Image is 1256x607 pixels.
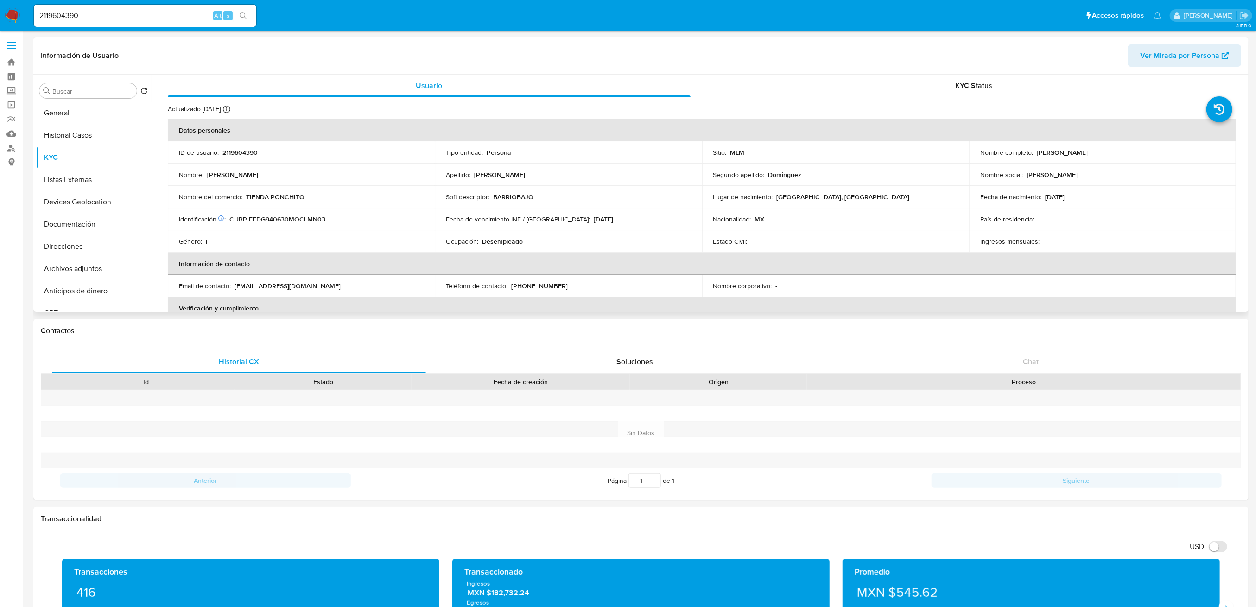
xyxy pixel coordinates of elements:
p: [PERSON_NAME] [1027,171,1078,179]
p: Género : [179,237,202,246]
p: [GEOGRAPHIC_DATA], [GEOGRAPHIC_DATA] [777,193,910,201]
button: Listas Externas [36,169,152,191]
span: KYC Status [955,80,992,91]
button: Devices Geolocation [36,191,152,213]
p: Nombre completo : [980,148,1033,157]
p: Nombre corporativo : [713,282,772,290]
p: Dominguez [768,171,802,179]
th: Información de contacto [168,253,1236,275]
input: Buscar [52,87,133,95]
p: MX [755,215,765,223]
p: - [751,237,753,246]
p: [PERSON_NAME] [1037,148,1088,157]
button: Anticipos de dinero [36,280,152,302]
p: Nombre social : [980,171,1023,179]
h1: Transaccionalidad [41,514,1241,524]
h1: Contactos [41,326,1241,335]
p: País de residencia : [980,215,1034,223]
a: Notificaciones [1154,12,1161,19]
p: Sitio : [713,148,727,157]
p: ivonne.perezonofre@mercadolibre.com.mx [1184,11,1236,20]
span: s [227,11,229,20]
p: Ocupación : [446,237,478,246]
button: KYC [36,146,152,169]
div: Id [64,377,228,386]
p: Nombre del comercio : [179,193,242,201]
p: ID de usuario : [179,148,219,157]
span: Ver Mirada por Persona [1140,44,1219,67]
span: Chat [1023,356,1039,367]
span: Soluciones [617,356,653,367]
div: Origen [636,377,800,386]
button: Ver Mirada por Persona [1128,44,1241,67]
p: Estado Civil : [713,237,748,246]
h1: Información de Usuario [41,51,119,60]
p: [DATE] [1045,193,1065,201]
p: Lugar de nacimiento : [713,193,773,201]
span: Página de [608,473,674,488]
span: 1 [672,476,674,485]
p: Persona [487,148,511,157]
p: [PERSON_NAME] [474,171,525,179]
span: Alt [214,11,222,20]
p: Tipo entidad : [446,148,483,157]
p: Fecha de nacimiento : [980,193,1041,201]
p: - [1043,237,1045,246]
th: Verificación y cumplimiento [168,297,1236,319]
p: Apellido : [446,171,470,179]
p: 2119604390 [222,148,258,157]
p: Ingresos mensuales : [980,237,1040,246]
button: General [36,102,152,124]
a: Salir [1239,11,1249,20]
p: F [206,237,209,246]
th: Datos personales [168,119,1236,141]
p: Actualizado [DATE] [168,105,221,114]
div: Estado [241,377,405,386]
button: Anterior [60,473,351,488]
p: [PHONE_NUMBER] [511,282,568,290]
button: Siguiente [932,473,1222,488]
p: TIENDA PONCHITO [246,193,304,201]
button: Archivos adjuntos [36,258,152,280]
button: CBT [36,302,152,324]
button: Documentación [36,213,152,235]
div: Proceso [813,377,1234,386]
button: Buscar [43,87,51,95]
p: Soft descriptor : [446,193,489,201]
div: Fecha de creación [418,377,623,386]
p: Fecha de vencimiento INE / [GEOGRAPHIC_DATA] : [446,215,590,223]
button: Historial Casos [36,124,152,146]
p: Segundo apellido : [713,171,765,179]
span: Accesos rápidos [1092,11,1144,20]
p: BARRIOBAJO [493,193,533,201]
span: Historial CX [219,356,259,367]
span: Usuario [416,80,442,91]
p: Teléfono de contacto : [446,282,507,290]
p: [PERSON_NAME] [207,171,258,179]
p: CURP EEDG940630MOCLMN03 [229,215,325,223]
p: Identificación : [179,215,226,223]
p: Nacionalidad : [713,215,751,223]
p: [EMAIL_ADDRESS][DOMAIN_NAME] [235,282,341,290]
p: MLM [730,148,745,157]
p: - [1038,215,1040,223]
button: Volver al orden por defecto [140,87,148,97]
input: Buscar usuario o caso... [34,10,256,22]
button: Direcciones [36,235,152,258]
p: Desempleado [482,237,523,246]
p: Email de contacto : [179,282,231,290]
button: search-icon [234,9,253,22]
p: - [776,282,778,290]
p: [DATE] [594,215,613,223]
p: Nombre : [179,171,203,179]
